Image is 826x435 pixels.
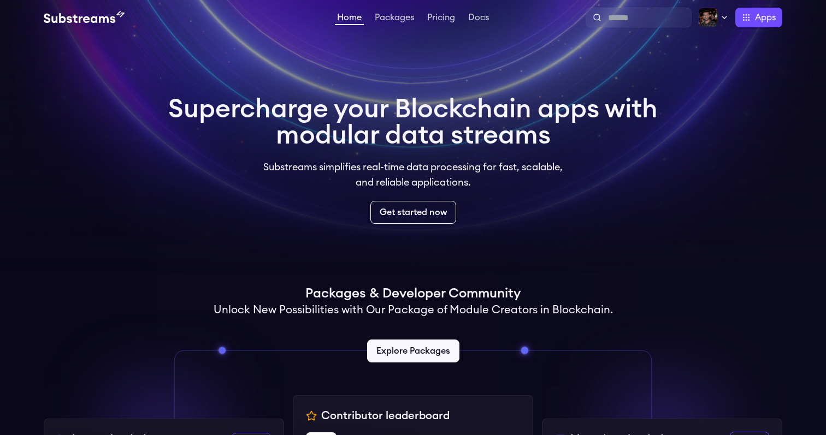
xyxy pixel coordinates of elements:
[370,201,456,224] a: Get started now
[373,13,416,24] a: Packages
[256,159,570,190] p: Substreams simplifies real-time data processing for fast, scalable, and reliable applications.
[425,13,457,24] a: Pricing
[214,302,613,318] h2: Unlock New Possibilities with Our Package of Module Creators in Blockchain.
[367,339,459,362] a: Explore Packages
[698,8,718,27] img: Profile
[44,11,125,24] img: Substream's logo
[335,13,364,25] a: Home
[755,11,776,24] span: Apps
[168,96,658,148] h1: Supercharge your Blockchain apps with modular data streams
[466,13,491,24] a: Docs
[305,285,521,302] h1: Packages & Developer Community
